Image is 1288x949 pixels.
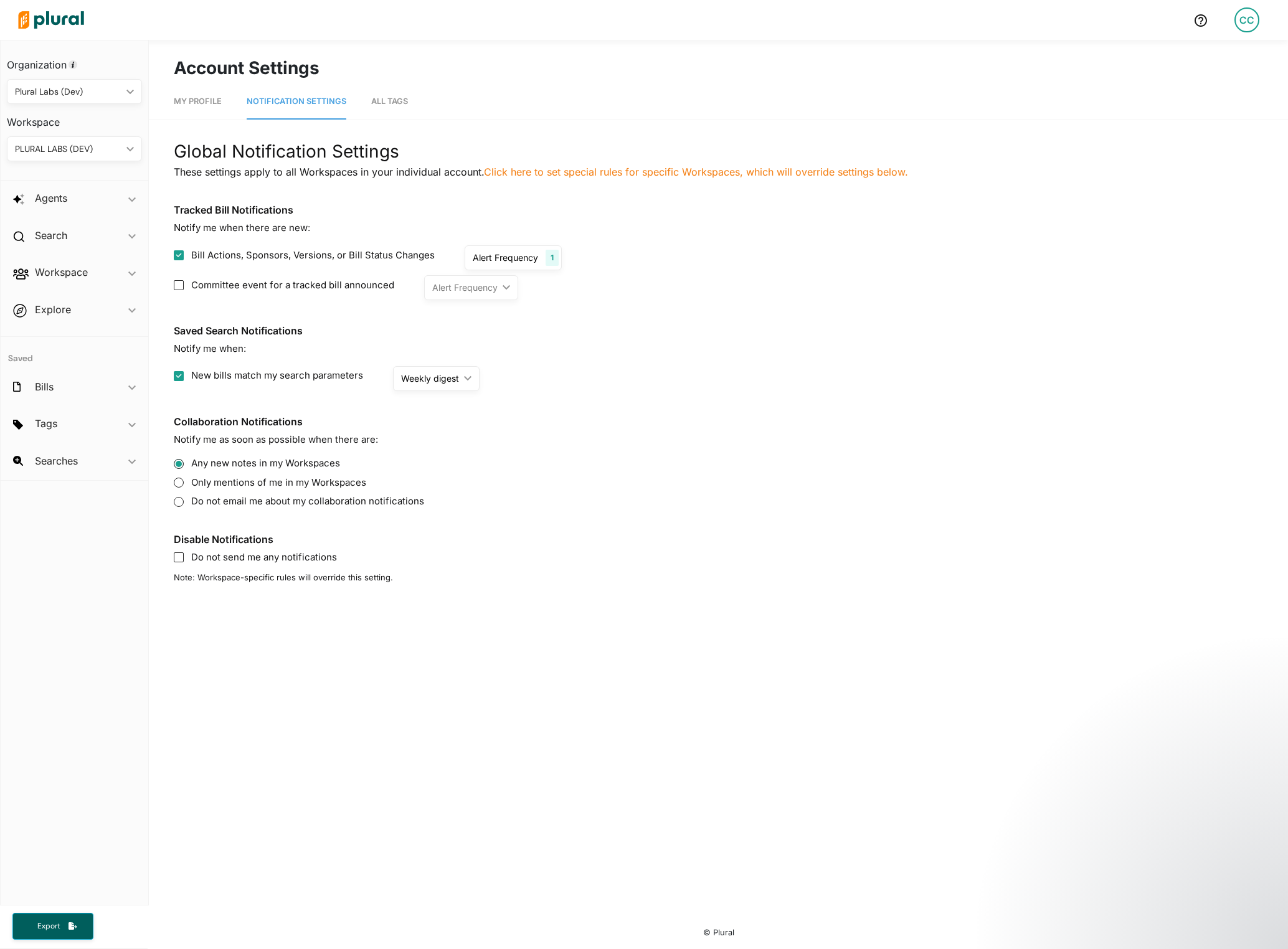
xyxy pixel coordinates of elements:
[1234,7,1259,32] div: CC
[35,229,67,242] h2: Search
[35,380,54,394] h2: Bills
[12,913,93,940] button: Export
[1246,907,1276,937] iframe: Intercom live chat
[174,250,184,260] input: Bill Actions, Sponsors, Versions, or Bill Status Changes
[174,97,222,106] span: My Profile
[174,552,184,562] input: Do not send me any notifications
[174,497,184,507] input: Do not email me about my collaboration notifications
[174,280,184,290] input: Committee event for a tracked bill announced
[174,325,1263,337] h3: Saved Search Notifications
[15,85,121,98] div: Plural Labs (Dev)
[174,84,222,120] a: My Profile
[174,572,393,582] span: Note: Workspace-specific rules will override this setting.
[7,47,142,74] h3: Organization
[15,143,121,156] div: PLURAL LABS (DEV)
[35,265,88,279] h2: Workspace
[1,337,148,367] h4: Saved
[174,221,1263,235] p: Notify me when there are new:
[174,55,1263,81] h1: Account Settings
[1224,2,1269,37] a: CC
[174,416,1263,428] h3: Collaboration Notifications
[1039,828,1288,915] iframe: Intercom notifications message
[174,138,1263,164] div: Global Notification Settings
[35,417,57,430] h2: Tags
[484,166,908,178] a: Click here to set special rules for specific Workspaces, which will override settings below.
[174,371,184,381] input: New bills match my search parameters
[174,534,1263,545] h3: Disable Notifications
[432,281,498,294] div: Alert Frequency
[174,164,1263,179] p: These settings apply to all Workspaces in your individual account.
[174,204,1263,216] h3: Tracked Bill Notifications
[247,84,346,120] a: Notification Settings
[191,278,394,293] span: Committee event for a tracked bill announced
[473,251,538,264] div: Alert Frequency
[247,97,346,106] span: Notification Settings
[7,104,142,131] h3: Workspace
[174,494,1263,509] label: Do not email me about my collaboration notifications
[401,372,459,385] div: Weekly digest
[29,921,69,932] span: Export
[174,342,1263,356] p: Notify me when:
[174,433,1263,447] p: Notify me as soon as possible when there are:
[35,454,78,468] h2: Searches
[67,59,78,70] div: Tooltip anchor
[174,478,184,488] input: Only mentions of me in my Workspaces
[703,928,734,937] small: © Plural
[546,250,559,266] div: 1
[191,369,363,383] span: New bills match my search parameters
[35,191,67,205] h2: Agents
[191,476,366,490] span: Only mentions of me in my Workspaces
[371,84,408,120] a: All Tags
[371,97,408,106] span: All Tags
[174,456,1263,471] label: Any new notes in my Workspaces
[35,303,71,316] h2: Explore
[174,459,184,469] input: Any new notes in my Workspaces
[191,248,435,263] span: Bill Actions, Sponsors, Versions, or Bill Status Changes
[174,550,1263,565] label: Do not send me any notifications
